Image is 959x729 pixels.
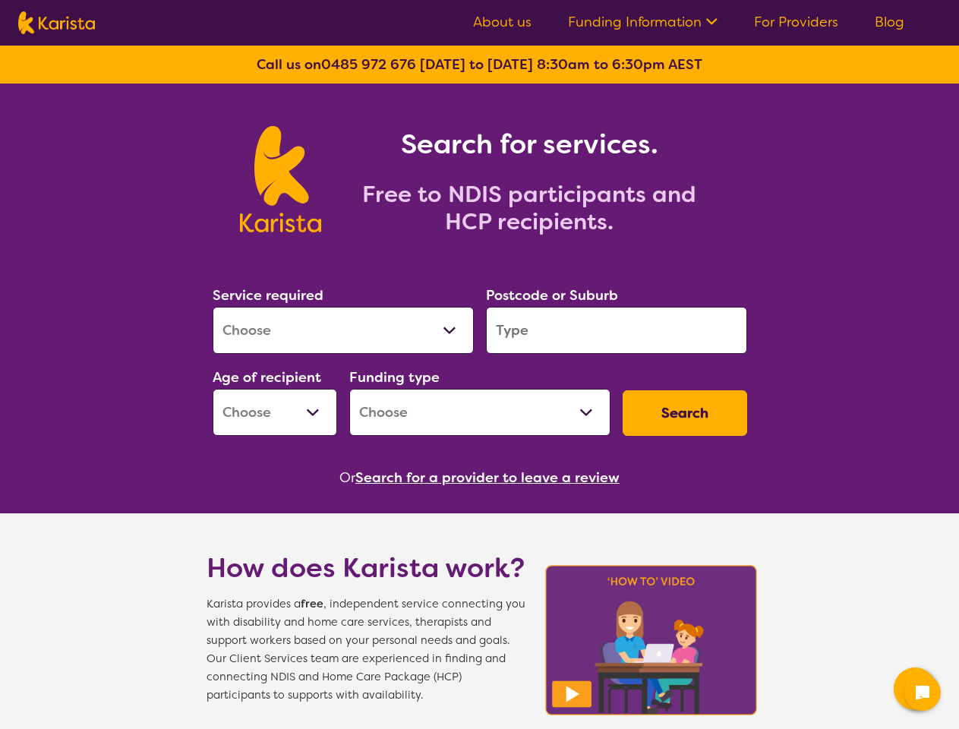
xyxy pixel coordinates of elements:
a: Blog [875,13,904,31]
img: Karista video [541,560,762,720]
h1: Search for services. [339,126,719,163]
a: Funding Information [568,13,718,31]
a: For Providers [754,13,838,31]
label: Age of recipient [213,368,321,387]
a: About us [473,13,532,31]
label: Postcode or Suburb [486,286,618,305]
b: free [301,597,323,611]
button: Channel Menu [894,667,936,710]
label: Funding type [349,368,440,387]
button: Search [623,390,747,436]
h1: How does Karista work? [207,550,525,586]
b: Call us on [DATE] to [DATE] 8:30am to 6:30pm AEST [257,55,702,74]
span: Karista provides a , independent service connecting you with disability and home care services, t... [207,595,525,705]
img: Karista logo [18,11,95,34]
button: Search for a provider to leave a review [355,466,620,489]
input: Type [486,307,747,354]
label: Service required [213,286,323,305]
span: Or [339,466,355,489]
h2: Free to NDIS participants and HCP recipients. [339,181,719,235]
a: 0485 972 676 [321,55,416,74]
img: Karista logo [240,126,321,232]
